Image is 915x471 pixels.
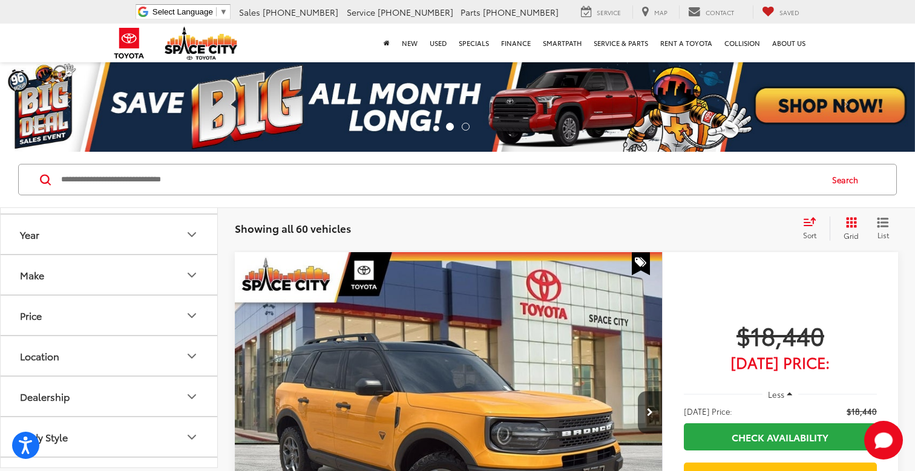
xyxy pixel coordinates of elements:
div: Make [20,269,44,281]
a: Service [572,5,630,19]
button: DealershipDealership [1,377,218,416]
div: Make [185,268,199,282]
div: Price [20,310,42,321]
span: Less [768,389,784,400]
a: Service & Parts [588,24,654,62]
span: Showing all 60 vehicles [235,221,351,235]
div: Year [20,229,39,240]
div: Year [185,227,199,242]
span: [DATE] Price: [684,405,732,417]
img: Space City Toyota [165,27,237,60]
span: Parts [461,6,480,18]
span: Select Language [152,7,213,16]
a: Used [424,24,453,62]
button: Next image [638,391,662,434]
button: Less [762,383,799,405]
div: Dealership [20,391,70,402]
button: PricePrice [1,296,218,335]
button: Body StyleBody Style [1,417,218,456]
input: Search by Make, Model, or Keyword [60,165,821,194]
button: YearYear [1,215,218,254]
div: Body Style [185,430,199,444]
a: My Saved Vehicles [753,5,808,19]
div: Dealership [185,389,199,404]
span: ▼ [220,7,228,16]
button: Select sort value [797,216,830,241]
a: Collision [718,24,766,62]
a: Rent a Toyota [654,24,718,62]
span: Contact [706,8,734,17]
button: LocationLocation [1,336,218,375]
a: Home [378,24,396,62]
span: Sort [803,230,816,240]
span: ​ [216,7,217,16]
span: Service [347,6,375,18]
span: [PHONE_NUMBER] [483,6,559,18]
span: [DATE] Price: [684,356,877,368]
a: Contact [679,5,743,19]
a: Finance [495,24,537,62]
button: Grid View [830,216,868,241]
svg: Start Chat [864,421,903,460]
span: List [877,230,889,240]
div: Location [185,349,199,363]
div: Body Style [20,431,68,443]
span: Grid [844,230,859,241]
img: Toyota [107,24,152,63]
a: About Us [766,24,812,62]
span: Saved [779,8,799,17]
button: MakeMake [1,255,218,294]
div: Price [185,308,199,323]
a: New [396,24,424,62]
span: Special [632,252,650,275]
a: SmartPath [537,24,588,62]
span: $18,440 [684,320,877,350]
a: Specials [453,24,495,62]
span: $18,440 [847,405,877,417]
span: [PHONE_NUMBER] [378,6,453,18]
button: Toggle Chat Window [864,421,903,460]
a: Map [632,5,677,19]
button: List View [868,216,898,241]
a: Check Availability [684,423,877,450]
span: Service [597,8,621,17]
span: [PHONE_NUMBER] [263,6,338,18]
div: Location [20,350,59,362]
button: Search [821,164,876,195]
span: Sales [239,6,260,18]
a: Select Language​ [152,7,228,16]
span: Map [654,8,667,17]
